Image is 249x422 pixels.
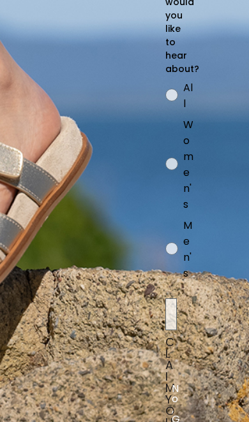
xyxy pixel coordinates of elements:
input: Email Address [165,298,177,330]
div: All [183,80,193,112]
button: No, Grazie [165,384,178,416]
div: Men's [183,217,193,281]
div: Women's [183,117,193,212]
